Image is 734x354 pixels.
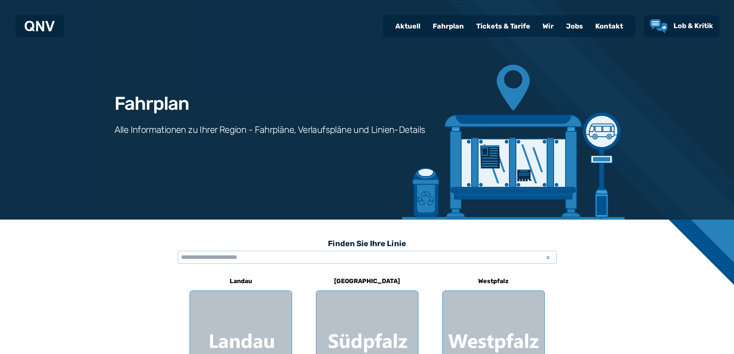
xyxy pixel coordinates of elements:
h6: [GEOGRAPHIC_DATA] [331,275,403,287]
img: QNV Logo [25,21,55,32]
a: Jobs [560,16,589,36]
a: Fahrplan [427,16,470,36]
a: Kontakt [589,16,629,36]
h3: Alle Informationen zu Ihrer Region - Fahrpläne, Verlaufspläne und Linien-Details [114,124,425,136]
span: x [543,253,554,262]
a: Tickets & Tarife [470,16,536,36]
a: Aktuell [389,16,427,36]
h1: Fahrplan [114,94,189,113]
a: QNV Logo [25,18,55,34]
h6: Landau [227,275,255,287]
a: Wir [536,16,560,36]
h3: Finden Sie Ihre Linie [178,235,557,252]
a: Lob & Kritik [650,19,713,33]
span: Lob & Kritik [674,22,713,30]
h6: Westpfalz [475,275,512,287]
